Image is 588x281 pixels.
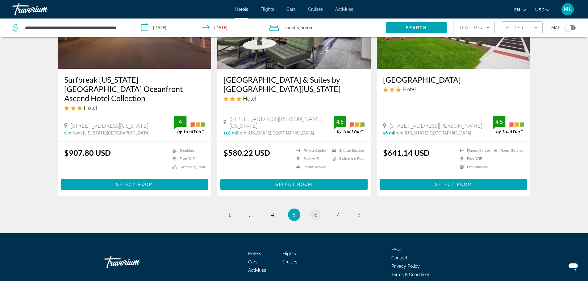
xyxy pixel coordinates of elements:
li: Pets Allowed [457,164,490,170]
span: Hotel [402,86,416,93]
li: Fitness Center [293,148,329,153]
img: trustyou-badge.svg [334,116,365,134]
li: Free WiFi [457,156,490,161]
span: [STREET_ADDRESS][US_STATE] [70,122,148,129]
span: en [514,7,520,12]
a: Hotels [235,7,248,12]
span: 1 [228,211,231,218]
span: 26 mi [383,130,394,135]
span: Select Room [275,182,312,187]
li: Fitness Center [457,148,490,153]
a: Contact [391,255,407,260]
a: Travorium [104,253,166,271]
a: Flights [261,7,274,12]
button: Select Room [220,179,368,190]
a: Privacy Policy [391,264,420,269]
span: 6 [314,211,317,218]
li: Swimming Pool [329,156,365,161]
a: Terms & Conditions [391,272,430,277]
div: 4 [174,118,186,125]
li: Free WiFi [169,156,205,161]
button: Select Room [61,179,208,190]
button: User Menu [560,3,576,16]
ins: $641.14 USD [383,148,430,157]
a: Activities [335,7,353,12]
a: Select Room [380,180,527,187]
span: Select Room [116,182,153,187]
div: 3 star Hotel [383,86,524,93]
button: Select Room [380,179,527,190]
span: 8 [357,211,361,218]
span: 1 mi [64,130,72,135]
img: trustyou-badge.svg [493,116,524,134]
span: Room [303,25,314,30]
li: Breakfast [169,148,205,153]
a: Hotels [248,251,261,256]
a: Cars [248,259,257,264]
li: Shuttle Service [329,148,365,153]
li: Swimming Pool [169,164,205,170]
span: Adults [286,25,299,30]
span: 5 [293,211,296,218]
img: trustyou-badge.svg [174,116,205,134]
div: 4.5 [493,118,505,125]
span: [STREET_ADDRESS][PERSON_NAME][US_STATE] [229,115,334,129]
div: 3 star Hotel [64,104,205,111]
nav: Pagination [58,209,530,221]
li: Room Service [490,148,524,153]
a: FAQs [391,247,402,252]
span: , 1 [299,23,314,32]
span: Map [551,23,561,32]
a: [GEOGRAPHIC_DATA] [383,75,524,84]
a: [GEOGRAPHIC_DATA] & Suites by [GEOGRAPHIC_DATA][US_STATE] [223,75,365,93]
span: from [US_STATE][GEOGRAPHIC_DATA] [72,130,150,135]
a: Cruises [282,259,297,264]
button: Search [386,22,447,33]
a: Activities [248,268,266,273]
button: Check-in date: Dec 31, 2025 Check-out date: Jan 4, 2026 [135,19,264,37]
span: Best Deals [458,25,490,30]
span: Select Room [435,182,472,187]
div: 4.5 [334,118,346,125]
span: from [US_STATE][GEOGRAPHIC_DATA] [394,130,471,135]
a: Select Room [220,180,368,187]
a: Select Room [61,180,208,187]
iframe: Button to launch messaging window [563,256,583,276]
span: USD [535,7,544,12]
a: Cruises [308,7,323,12]
span: [STREET_ADDRESS][PERSON_NAME] [389,122,482,129]
span: 2 [284,23,299,32]
span: ... [249,211,253,218]
a: Surfbreak [US_STATE][GEOGRAPHIC_DATA] Oceanfront Ascend Hotel Collection [64,75,205,103]
a: Cars [286,7,296,12]
button: Filter [501,21,543,35]
ins: $580.22 USD [223,148,270,157]
li: Room Service [293,164,329,170]
ins: $907.80 USD [64,148,111,157]
button: Toggle map [561,25,576,31]
span: 4 [271,211,274,218]
span: 7 [336,211,339,218]
li: Free WiFi [293,156,329,161]
a: Travorium [12,1,74,17]
button: Change currency [535,5,550,14]
span: Flights [282,251,296,256]
mat-select: Sort by [458,24,490,31]
div: 3 star Hotel [223,95,365,102]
